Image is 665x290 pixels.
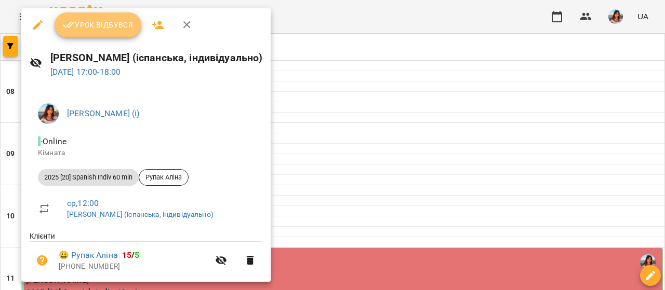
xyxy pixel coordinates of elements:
[38,103,59,124] img: f52eb29bec7ed251b61d9497b14fac82.jpg
[67,198,99,208] a: ср , 12:00
[30,231,262,283] ul: Клієнти
[135,250,139,260] span: 5
[139,173,188,182] span: Рупак Аліна
[38,136,69,146] span: - Online
[38,148,254,158] p: Кімната
[59,261,209,272] p: [PHONE_NUMBER]
[50,67,121,77] a: [DATE] 17:00-18:00
[122,250,131,260] span: 15
[139,169,189,186] div: Рупак Аліна
[50,50,263,66] h6: [PERSON_NAME] (іспанська, індивідуально)
[59,249,118,261] a: 😀 Рупак Аліна
[55,12,142,37] button: Урок відбувся
[67,108,140,118] a: [PERSON_NAME] (і)
[122,250,140,260] b: /
[63,19,134,31] span: Урок відбувся
[67,210,214,218] a: [PERSON_NAME] (іспанська, індивідуально)
[38,173,139,182] span: 2025 [20] Spanish Indiv 60 min
[30,248,55,273] button: Візит ще не сплачено. Додати оплату?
